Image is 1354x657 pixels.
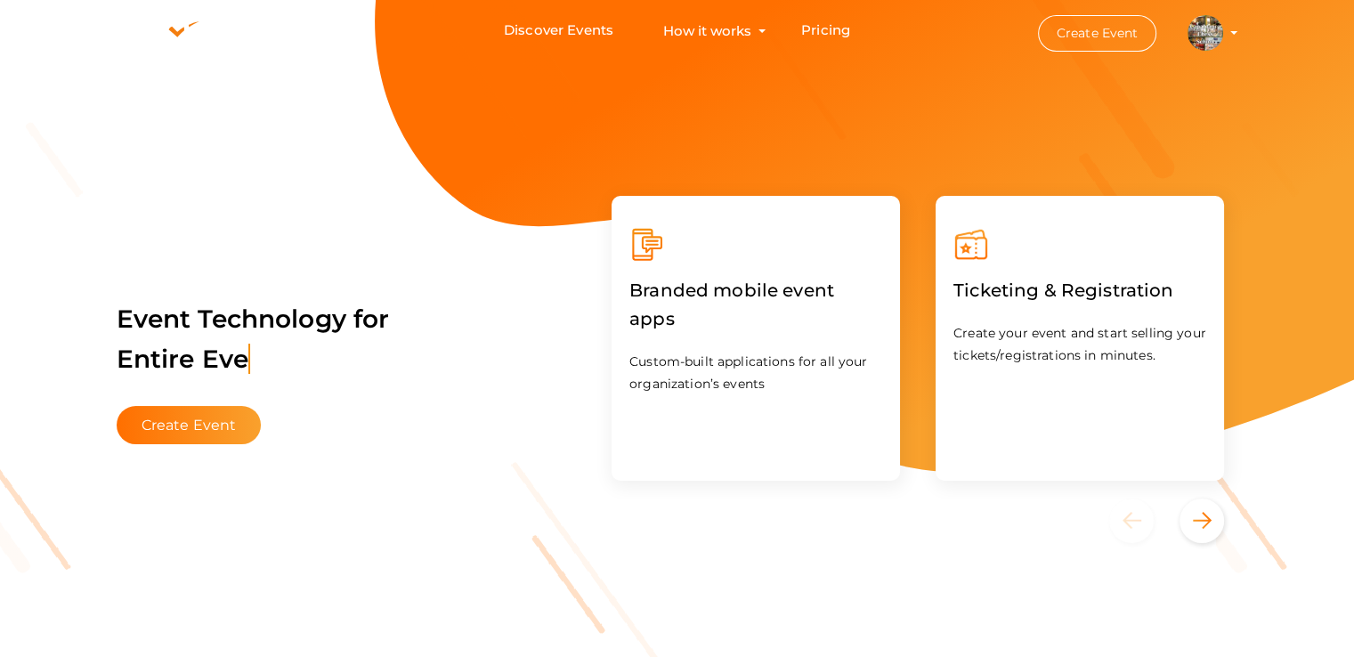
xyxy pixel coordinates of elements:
label: Event Technology for [117,277,390,401]
span: Entire Eve [117,344,250,374]
button: Previous [1109,499,1176,543]
button: Create Event [117,406,262,444]
label: Ticketing & Registration [953,263,1173,318]
button: Next [1180,499,1224,543]
a: Ticketing & Registration [953,283,1173,300]
a: Branded mobile event apps [629,312,882,328]
button: Create Event [1038,15,1157,52]
p: Create your event and start selling your tickets/registrations in minutes. [953,322,1206,367]
a: Pricing [801,14,850,47]
p: Custom-built applications for all your organization’s events [629,351,882,395]
label: Branded mobile event apps [629,263,882,346]
a: Discover Events [504,14,613,47]
img: SNXIXYF2_small.jpeg [1188,15,1223,51]
button: How it works [658,14,757,47]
